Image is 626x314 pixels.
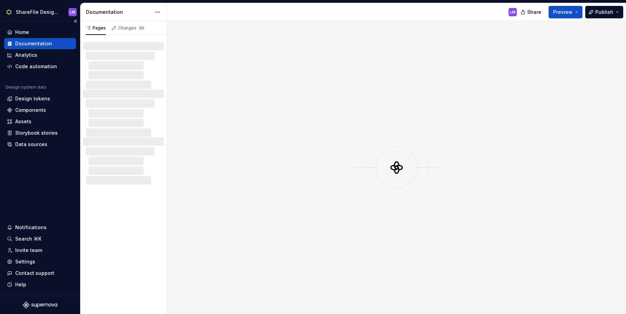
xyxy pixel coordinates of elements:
button: Notifications [4,222,76,233]
a: Code automation [4,61,76,72]
button: Share [517,6,546,18]
div: Home [15,29,29,36]
a: Assets [4,116,76,127]
div: Design tokens [15,95,50,102]
span: 30 [138,25,145,31]
button: Publish [585,6,623,18]
div: LM [70,9,75,15]
button: Search ⌘K [4,233,76,244]
a: Design tokens [4,93,76,104]
div: Analytics [15,52,37,59]
div: Notifications [15,224,47,231]
div: LM [510,9,515,15]
div: Design system data [6,84,46,90]
a: Data sources [4,139,76,150]
div: Contact support [15,270,54,277]
div: Help [15,281,26,288]
button: Preview [549,6,582,18]
a: Documentation [4,38,76,49]
span: Publish [595,9,613,16]
div: Assets [15,118,31,125]
div: ShareFile Design System [16,9,60,16]
div: Code automation [15,63,57,70]
button: Contact support [4,268,76,279]
div: Data sources [15,141,47,148]
div: Storybook stories [15,129,58,136]
img: 16fa4d48-c719-41e7-904a-cec51ff481f5.png [5,8,13,16]
a: Analytics [4,50,76,61]
div: Search ⌘K [15,235,41,242]
a: Home [4,27,76,38]
a: Settings [4,256,76,267]
div: Pages [86,25,106,31]
a: Invite team [4,245,76,256]
a: Storybook stories [4,127,76,138]
span: Preview [553,9,572,16]
div: Changes [118,25,145,31]
button: Help [4,279,76,290]
div: Invite team [15,247,42,254]
div: Components [15,107,46,114]
div: Documentation [15,40,52,47]
a: Components [4,105,76,116]
svg: Supernova Logo [23,302,57,308]
div: Settings [15,258,35,265]
button: Collapse sidebar [70,16,80,26]
span: Share [527,9,541,16]
button: ShareFile Design SystemLM [1,5,79,19]
div: Documentation [86,9,151,16]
